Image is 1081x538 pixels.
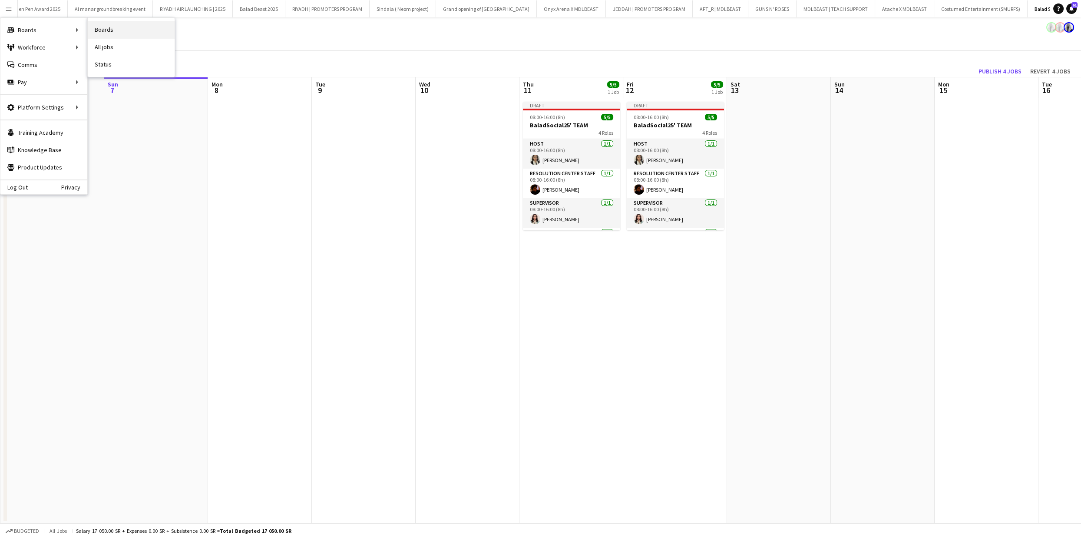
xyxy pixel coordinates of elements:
span: 16 [1041,85,1052,95]
app-card-role: Ticket Scanner2/2 [523,228,620,270]
div: Platform Settings [0,99,87,116]
div: Salary 17 050.00 SR + Expenses 0.00 SR + Subsistence 0.00 SR = [76,528,291,534]
div: Draft [627,102,724,109]
a: Boards [88,21,175,39]
button: Onyx Arena X MDLBEAST [537,0,606,17]
button: RIYADH AIR LAUNCHING | 2025 [153,0,233,17]
button: MDLBEAST | TEACH SUPPORT [797,0,875,17]
span: Tue [1042,80,1052,88]
app-user-avatar: Ali Shamsan [1064,22,1074,33]
span: Fri [627,80,634,88]
span: Thu [523,80,534,88]
div: Workforce [0,39,87,56]
span: 8 [210,85,223,95]
span: 15 [937,85,949,95]
a: Product Updates [0,159,87,176]
button: Publish 4 jobs [975,66,1025,77]
a: Status [88,56,175,73]
app-card-role: Supervisor1/108:00-16:00 (8h)[PERSON_NAME] [627,198,724,228]
a: 61 [1066,3,1077,14]
span: All jobs [48,528,69,534]
app-job-card: Draft08:00-16:00 (8h)5/5BaladSocial25' TEAM4 RolesHOST1/108:00-16:00 (8h)[PERSON_NAME]Resolution ... [523,102,620,230]
span: 4 Roles [702,130,717,136]
h3: BaladSocial25' TEAM [627,121,724,129]
a: Log Out [0,184,28,191]
app-card-role: HOST1/108:00-16:00 (8h)[PERSON_NAME] [627,139,724,169]
a: Privacy [61,184,87,191]
span: 5/5 [705,114,717,120]
span: Total Budgeted 17 050.00 SR [220,528,291,534]
app-card-role: Ticket Scanner2/2 [627,228,724,270]
div: Pay [0,73,87,91]
button: JEDDAH | PROMOTERS PROGRAM [606,0,693,17]
button: Balad Beast 2025 [233,0,285,17]
button: Balad Social 2025 [1028,0,1081,17]
span: 9 [314,85,325,95]
span: 5/5 [711,81,723,88]
span: Mon [938,80,949,88]
button: Budgeted [4,526,40,536]
app-card-role: Resolution Center Staff1/108:00-16:00 (8h)[PERSON_NAME] [627,169,724,198]
a: All jobs [88,39,175,56]
a: Comms [0,56,87,73]
span: 08:00-16:00 (8h) [530,114,565,120]
span: Tue [315,80,325,88]
a: Knowledge Base [0,141,87,159]
button: Grand opening of [GEOGRAPHIC_DATA] [436,0,537,17]
span: Sun [108,80,118,88]
app-card-role: Resolution Center Staff1/108:00-16:00 (8h)[PERSON_NAME] [523,169,620,198]
button: RIYADH | PROMOTERS PROGRAM [285,0,370,17]
button: Golden Pen Award 2025 [1,0,68,17]
span: 10 [418,85,430,95]
div: Boards [0,21,87,39]
a: Training Academy [0,124,87,141]
button: Al manar groundbreaking event [68,0,153,17]
h3: BaladSocial25' TEAM [523,121,620,129]
app-card-role: HOST1/108:00-16:00 (8h)[PERSON_NAME] [523,139,620,169]
div: Draft [523,102,620,109]
button: Costumed Entertainment (SMURFS) [934,0,1028,17]
span: 13 [729,85,740,95]
button: Atache X MDLBEAST [875,0,934,17]
span: 61 [1071,2,1078,8]
span: Budgeted [14,528,39,534]
app-user-avatar: Ali Shamsan [1046,22,1057,33]
button: AFT_R | MDLBEAST [693,0,748,17]
app-card-role: Supervisor1/108:00-16:00 (8h)[PERSON_NAME] [523,198,620,228]
button: Sindala ( Neom project) [370,0,436,17]
span: 5/5 [607,81,619,88]
button: GUNS N' ROSES [748,0,797,17]
span: Sun [834,80,845,88]
span: 08:00-16:00 (8h) [634,114,669,120]
span: 12 [625,85,634,95]
span: 4 Roles [598,130,613,136]
app-job-card: Draft08:00-16:00 (8h)5/5BaladSocial25' TEAM4 RolesHOST1/108:00-16:00 (8h)[PERSON_NAME]Resolution ... [627,102,724,230]
span: 7 [106,85,118,95]
span: Mon [212,80,223,88]
span: Wed [419,80,430,88]
button: Revert 4 jobs [1027,66,1074,77]
span: 11 [522,85,534,95]
span: 14 [833,85,845,95]
span: 5/5 [601,114,613,120]
span: Sat [731,80,740,88]
div: 1 Job [608,89,619,95]
div: 1 Job [711,89,723,95]
app-user-avatar: Ali Shamsan [1055,22,1065,33]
